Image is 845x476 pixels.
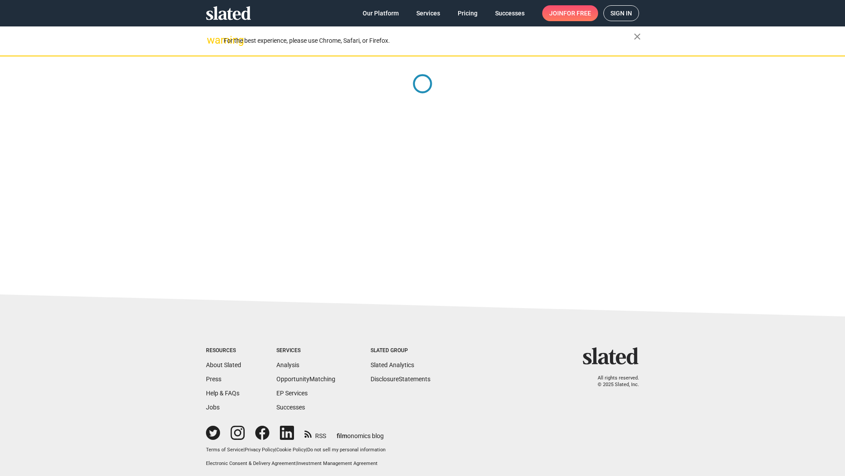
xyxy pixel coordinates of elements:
[451,5,485,21] a: Pricing
[488,5,532,21] a: Successes
[371,361,414,368] a: Slated Analytics
[276,347,335,354] div: Services
[610,6,632,21] span: Sign in
[603,5,639,21] a: Sign in
[306,447,307,453] span: |
[206,404,220,411] a: Jobs
[542,5,598,21] a: Joinfor free
[276,404,305,411] a: Successes
[245,447,275,453] a: Privacy Policy
[206,347,241,354] div: Resources
[563,5,591,21] span: for free
[495,5,525,21] span: Successes
[297,461,378,466] a: Investment Management Agreement
[458,5,478,21] span: Pricing
[588,375,639,388] p: All rights reserved. © 2025 Slated, Inc.
[206,461,296,466] a: Electronic Consent & Delivery Agreement
[276,447,306,453] a: Cookie Policy
[416,5,440,21] span: Services
[549,5,591,21] span: Join
[305,427,326,440] a: RSS
[276,390,308,397] a: EP Services
[307,447,386,454] button: Do not sell my personal information
[371,376,430,383] a: DisclosureStatements
[207,35,217,45] mat-icon: warning
[276,376,335,383] a: OpportunityMatching
[206,361,241,368] a: About Slated
[243,447,245,453] span: |
[275,447,276,453] span: |
[409,5,447,21] a: Services
[296,461,297,466] span: |
[206,447,243,453] a: Terms of Service
[371,347,430,354] div: Slated Group
[276,361,299,368] a: Analysis
[363,5,399,21] span: Our Platform
[206,376,221,383] a: Press
[224,35,634,47] div: For the best experience, please use Chrome, Safari, or Firefox.
[356,5,406,21] a: Our Platform
[206,390,239,397] a: Help & FAQs
[337,432,347,439] span: film
[337,425,384,440] a: filmonomics blog
[632,31,643,42] mat-icon: close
